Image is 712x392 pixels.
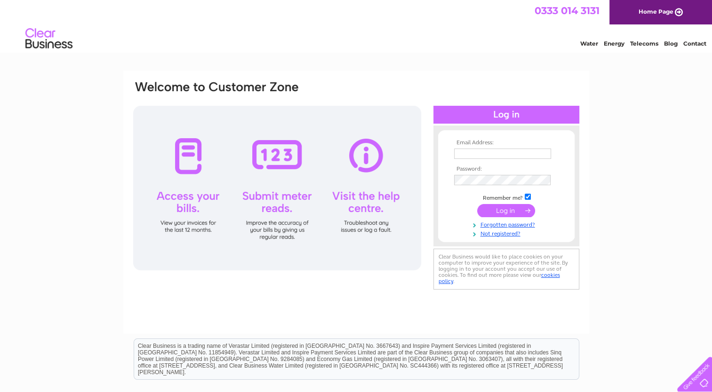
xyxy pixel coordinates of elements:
[452,166,561,172] th: Password:
[604,40,624,47] a: Energy
[477,204,535,217] input: Submit
[454,228,561,237] a: Not registered?
[580,40,598,47] a: Water
[630,40,658,47] a: Telecoms
[452,140,561,146] th: Email Address:
[452,192,561,202] td: Remember me?
[535,5,600,16] a: 0333 014 3131
[439,272,560,284] a: cookies policy
[134,5,579,46] div: Clear Business is a trading name of Verastar Limited (registered in [GEOGRAPHIC_DATA] No. 3667643...
[664,40,678,47] a: Blog
[454,220,561,228] a: Forgotten password?
[433,249,579,290] div: Clear Business would like to place cookies on your computer to improve your experience of the sit...
[683,40,706,47] a: Contact
[25,24,73,53] img: logo.png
